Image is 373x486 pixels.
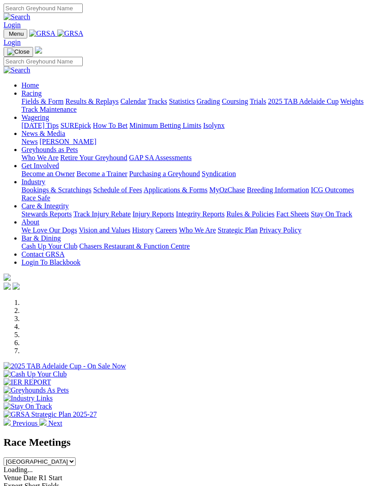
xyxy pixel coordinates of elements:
[268,97,339,105] a: 2025 TAB Adelaide Cup
[9,30,24,37] span: Menu
[21,210,72,218] a: Stewards Reports
[4,57,83,66] input: Search
[132,210,174,218] a: Injury Reports
[176,210,225,218] a: Integrity Reports
[155,226,177,234] a: Careers
[340,97,364,105] a: Weights
[4,474,21,482] span: Venue
[21,97,64,105] a: Fields & Form
[65,97,119,105] a: Results & Replays
[73,210,131,218] a: Track Injury Rebate
[93,122,128,129] a: How To Bet
[79,226,130,234] a: Vision and Values
[13,419,38,427] span: Previous
[4,362,126,370] img: 2025 TAB Adelaide Cup - On Sale Now
[35,46,42,54] img: logo-grsa-white.png
[222,97,248,105] a: Coursing
[21,218,39,226] a: About
[4,274,11,281] img: logo-grsa-white.png
[13,283,20,290] img: twitter.svg
[4,38,21,46] a: Login
[29,30,55,38] img: GRSA
[4,370,67,378] img: Cash Up Your Club
[7,48,30,55] img: Close
[21,226,77,234] a: We Love Our Dogs
[21,234,61,242] a: Bar & Dining
[311,210,352,218] a: Stay On Track
[21,138,38,145] a: News
[60,122,91,129] a: SUREpick
[93,186,142,194] a: Schedule of Fees
[21,242,369,250] div: Bar & Dining
[39,418,47,426] img: chevron-right-pager-white.svg
[21,242,77,250] a: Cash Up Your Club
[21,138,369,146] div: News & Media
[60,154,127,161] a: Retire Your Greyhound
[21,106,76,113] a: Track Maintenance
[21,122,369,130] div: Wagering
[209,186,245,194] a: MyOzChase
[21,250,64,258] a: Contact GRSA
[311,186,354,194] a: ICG Outcomes
[4,378,51,386] img: IER REPORT
[4,4,83,13] input: Search
[148,97,167,105] a: Tracks
[21,97,369,114] div: Racing
[23,474,37,482] span: Date
[21,194,50,202] a: Race Safe
[226,210,275,218] a: Rules & Policies
[38,474,62,482] span: R1 Start
[76,170,127,177] a: Become a Trainer
[4,386,69,394] img: Greyhounds As Pets
[218,226,258,234] a: Strategic Plan
[21,170,369,178] div: Get Involved
[129,154,192,161] a: GAP SA Assessments
[21,89,42,97] a: Racing
[179,226,216,234] a: Who We Are
[259,226,301,234] a: Privacy Policy
[21,202,69,210] a: Care & Integrity
[120,97,146,105] a: Calendar
[21,226,369,234] div: About
[4,418,11,426] img: chevron-left-pager-white.svg
[21,130,65,137] a: News & Media
[21,258,81,266] a: Login To Blackbook
[39,138,96,145] a: [PERSON_NAME]
[21,146,78,153] a: Greyhounds as Pets
[21,170,75,177] a: Become an Owner
[129,122,201,129] a: Minimum Betting Limits
[4,419,39,427] a: Previous
[21,114,49,121] a: Wagering
[144,186,208,194] a: Applications & Forms
[4,402,52,410] img: Stay On Track
[21,186,369,202] div: Industry
[4,466,33,473] span: Loading...
[79,242,190,250] a: Chasers Restaurant & Function Centre
[39,419,62,427] a: Next
[21,122,59,129] a: [DATE] Tips
[21,186,91,194] a: Bookings & Scratchings
[4,21,21,29] a: Login
[4,410,97,418] img: GRSA Strategic Plan 2025-27
[4,436,369,448] h2: Race Meetings
[21,154,59,161] a: Who We Are
[4,29,27,38] button: Toggle navigation
[4,66,30,74] img: Search
[129,170,200,177] a: Purchasing a Greyhound
[21,178,45,186] a: Industry
[202,170,236,177] a: Syndication
[4,13,30,21] img: Search
[21,154,369,162] div: Greyhounds as Pets
[247,186,309,194] a: Breeding Information
[276,210,309,218] a: Fact Sheets
[48,419,62,427] span: Next
[21,162,59,169] a: Get Involved
[132,226,153,234] a: History
[4,47,33,57] button: Toggle navigation
[197,97,220,105] a: Grading
[21,81,39,89] a: Home
[4,283,11,290] img: facebook.svg
[4,394,53,402] img: Industry Links
[21,210,369,218] div: Care & Integrity
[169,97,195,105] a: Statistics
